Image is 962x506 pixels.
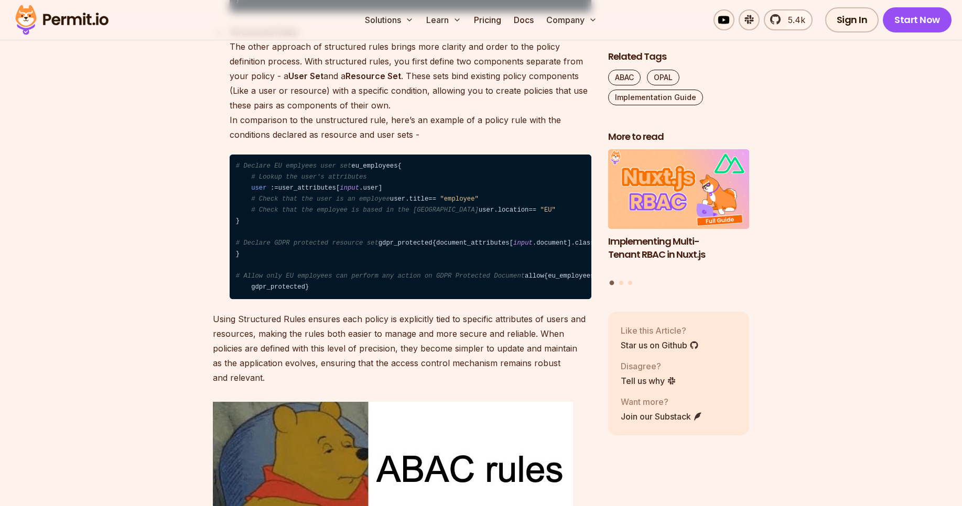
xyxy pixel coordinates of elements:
button: Go to slide 3 [628,281,632,285]
p: Disagree? [621,360,676,372]
a: 5.4k [764,9,813,30]
span: ] [379,184,382,192]
span: ] [567,239,571,247]
span: # Lookup the user's attributes [251,173,367,181]
button: Company [542,9,601,30]
button: Learn [422,9,466,30]
span: 5.4k [782,14,805,26]
span: { [433,239,436,247]
strong: User Set [288,71,323,81]
a: Pricing [470,9,505,30]
div: Posts [608,150,750,287]
span: = [433,195,436,203]
a: Star us on Github [621,339,699,351]
h2: More to read [608,130,750,144]
span: # Allow only EU employees can perform any action on GDPR Protected Document [236,272,525,280]
span: # Declare EU emplyees user set [236,162,352,170]
span: } [236,217,240,225]
a: Implementing Multi-Tenant RBAC in Nuxt.jsImplementing Multi-Tenant RBAC in Nuxt.js [608,150,750,274]
span: # Declare GDPR protected resource set [236,239,379,247]
span: = [528,206,532,214]
p: Want more? [621,395,702,408]
code: eu_employees user_attributes .user user.title user.location gdpr_protected document_attributes .d... [230,155,591,300]
span: = [428,195,432,203]
span: # Check that the user is an employee [251,195,390,203]
h2: Related Tags [608,50,750,63]
a: Implementation Guide [608,90,703,105]
button: Go to slide 2 [619,281,623,285]
button: Solutions [361,9,418,30]
span: # Check that the employee is based in the [GEOGRAPHIC_DATA] [251,206,479,214]
img: Permit logo [10,2,113,38]
li: 1 of 3 [608,150,750,274]
span: [ [336,184,340,192]
button: Go to slide 1 [610,281,614,285]
span: = [533,206,536,214]
span: { [544,272,548,280]
span: } [236,250,240,258]
span: } [305,283,309,291]
h3: Implementing Multi-Tenant RBAC in Nuxt.js [608,235,750,261]
a: Join our Substack [621,410,702,423]
span: "EU" [541,206,556,214]
a: OPAL [647,70,679,85]
span: input [513,239,533,247]
span: input [340,184,359,192]
p: Structured Rules: The other approach of structured rules brings more clarity and order to the pol... [230,25,591,142]
a: Sign In [825,7,879,32]
span: { [398,162,402,170]
a: Tell us why [621,375,676,387]
span: : [271,184,274,192]
a: Start Now [883,7,952,32]
p: Like this Article? [621,324,699,337]
p: Using Structured Rules ensures each policy is explicitly tied to specific attributes of users and... [213,312,591,385]
span: [ [510,239,513,247]
img: Implementing Multi-Tenant RBAC in Nuxt.js [608,150,750,229]
strong: Resource Set [345,71,401,81]
span: "employee" [440,195,479,203]
span: user [251,184,266,192]
a: ABAC [608,70,641,85]
span: = [274,184,278,192]
a: Docs [510,9,538,30]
